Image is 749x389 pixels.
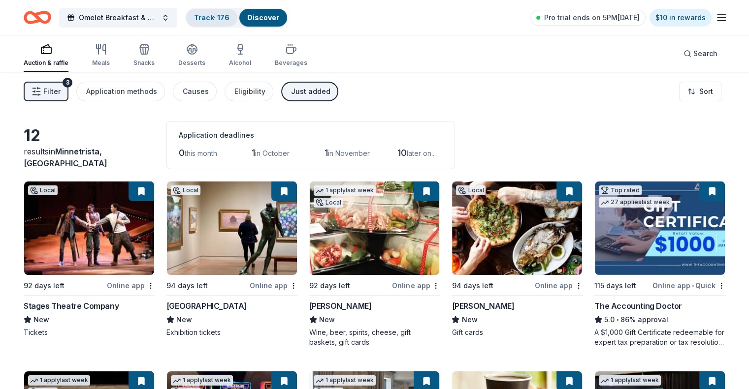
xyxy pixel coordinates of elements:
[173,82,217,101] button: Causes
[247,13,279,22] a: Discover
[166,181,297,337] a: Image for Minneapolis Institute of ArtLocal94 days leftOnline app[GEOGRAPHIC_DATA]NewExhibition t...
[679,82,721,101] button: Sort
[309,280,350,292] div: 92 days left
[461,314,477,326] span: New
[59,8,177,28] button: Omelet Breakfast & Silent Auction Fundraiser
[594,300,682,312] div: The Accounting Doctor
[24,181,154,275] img: Image for Stages Theatre Company
[452,181,582,275] img: Image for Young Joni
[92,59,110,67] div: Meals
[24,126,155,146] div: 12
[255,149,290,157] span: in October
[133,59,155,67] div: Snacks
[309,300,372,312] div: [PERSON_NAME]
[692,282,694,290] span: •
[291,86,330,97] div: Just added
[133,39,155,72] button: Snacks
[599,185,642,195] div: Top rated
[599,375,661,386] div: 1 apply last week
[24,147,107,168] span: in
[676,44,725,63] button: Search
[185,8,288,28] button: Track· 176Discover
[24,300,119,312] div: Stages Theatre Company
[392,279,440,292] div: Online app
[252,148,255,158] span: 1
[599,197,672,208] div: 27 applies last week
[166,328,297,337] div: Exhibition tickets
[24,328,155,337] div: Tickets
[28,185,58,195] div: Local
[225,82,273,101] button: Eligibility
[314,375,376,386] div: 1 apply last week
[24,6,51,29] a: Home
[452,181,583,337] a: Image for Young JoniLocal94 days leftOnline app[PERSON_NAME]NewGift cards
[107,279,155,292] div: Online app
[24,147,107,168] span: Minnetrista, [GEOGRAPHIC_DATA]
[604,314,615,326] span: 5.0
[275,39,307,72] button: Beverages
[652,279,725,292] div: Online app Quick
[544,12,640,24] span: Pro trial ends on 5PM[DATE]
[178,59,205,67] div: Desserts
[699,86,713,97] span: Sort
[24,181,155,337] a: Image for Stages Theatre CompanyLocal92 days leftOnline appStages Theatre CompanyNewTickets
[33,314,49,326] span: New
[594,314,725,326] div: 86% approval
[86,86,157,97] div: Application methods
[319,314,335,326] span: New
[166,300,247,312] div: [GEOGRAPHIC_DATA]
[92,39,110,72] button: Meals
[281,82,338,101] button: Just added
[171,185,200,195] div: Local
[452,300,514,312] div: [PERSON_NAME]
[178,39,205,72] button: Desserts
[229,39,251,72] button: Alcohol
[24,82,68,101] button: Filter3
[310,181,440,275] img: Image for Surdyk's
[594,328,725,347] div: A $1,000 Gift Certificate redeemable for expert tax preparation or tax resolution services—recipi...
[166,280,208,292] div: 94 days left
[594,280,636,292] div: 115 days left
[535,279,583,292] div: Online app
[24,39,68,72] button: Auction & raffle
[76,82,165,101] button: Application methods
[530,10,646,26] a: Pro trial ends on 5PM[DATE]
[275,59,307,67] div: Beverages
[397,148,407,158] span: 10
[28,375,90,386] div: 1 apply last week
[309,328,440,347] div: Wine, beer, spirits, cheese, gift baskets, gift cards
[452,280,493,292] div: 94 days left
[63,78,72,88] div: 3
[24,59,68,67] div: Auction & raffle
[43,86,61,97] span: Filter
[176,314,192,326] span: New
[595,181,725,275] img: Image for The Accounting Doctor
[456,185,486,195] div: Local
[328,149,370,157] span: in November
[167,181,297,275] img: Image for Minneapolis Institute of Art
[314,198,343,208] div: Local
[183,86,209,97] div: Causes
[250,279,297,292] div: Online app
[325,148,328,158] span: 1
[407,149,436,157] span: later on...
[650,9,712,27] a: $10 in rewards
[194,13,229,22] a: Track· 176
[24,146,155,169] div: results
[24,280,65,292] div: 92 days left
[594,181,725,347] a: Image for The Accounting DoctorTop rated27 applieslast week115 days leftOnline app•QuickThe Accou...
[229,59,251,67] div: Alcohol
[234,86,265,97] div: Eligibility
[314,185,376,196] div: 1 apply last week
[171,375,233,386] div: 1 apply last week
[452,328,583,337] div: Gift cards
[185,149,217,157] span: this month
[79,12,158,24] span: Omelet Breakfast & Silent Auction Fundraiser
[309,181,440,347] a: Image for Surdyk's1 applylast weekLocal92 days leftOnline app[PERSON_NAME]NewWine, beer, spirits,...
[617,316,619,324] span: •
[179,129,443,141] div: Application deadlines
[693,48,717,60] span: Search
[179,148,185,158] span: 0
